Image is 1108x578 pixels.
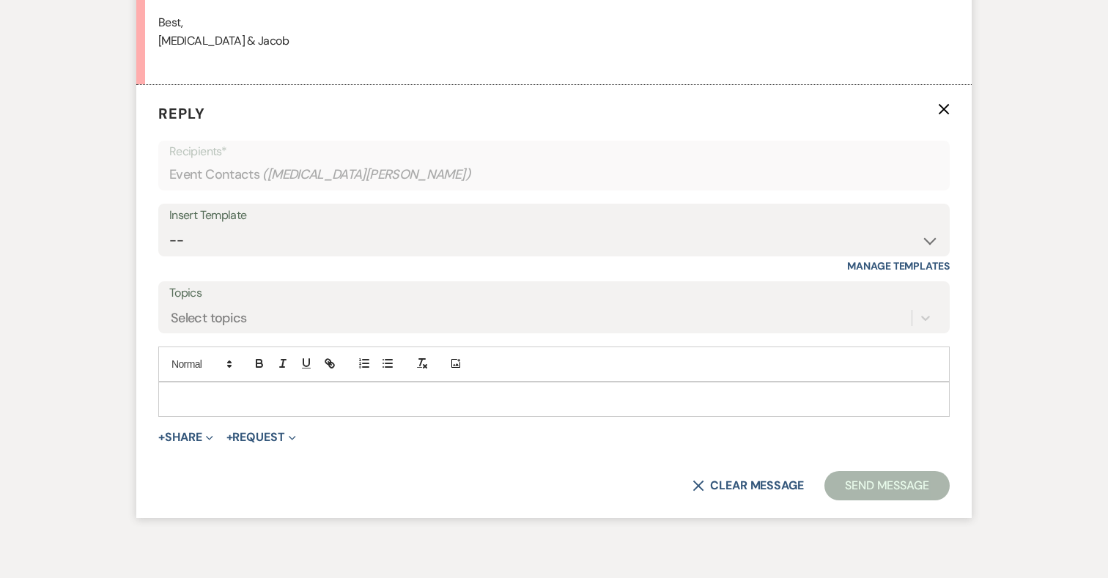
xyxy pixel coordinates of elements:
[692,480,804,492] button: Clear message
[158,431,213,443] button: Share
[226,431,296,443] button: Request
[169,283,939,304] label: Topics
[158,431,165,443] span: +
[158,104,205,123] span: Reply
[171,308,247,327] div: Select topics
[169,205,939,226] div: Insert Template
[226,431,233,443] span: +
[847,259,950,273] a: Manage Templates
[262,165,470,185] span: ( [MEDICAL_DATA][PERSON_NAME] )
[169,160,939,189] div: Event Contacts
[824,471,950,500] button: Send Message
[169,142,939,161] p: Recipients*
